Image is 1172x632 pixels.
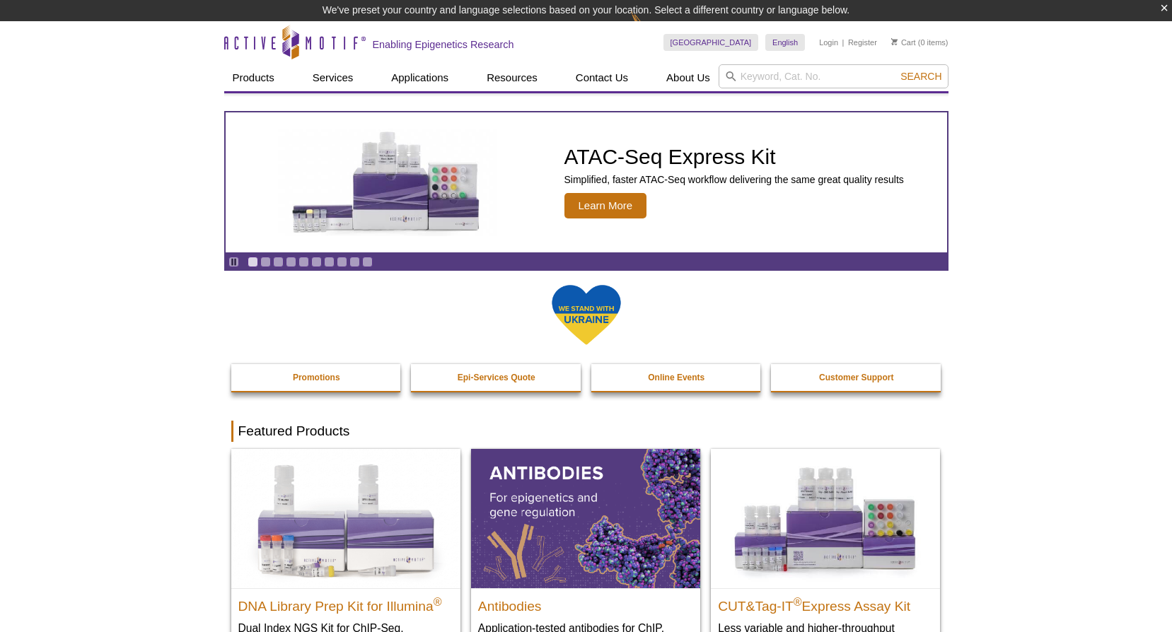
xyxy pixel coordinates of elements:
sup: ® [434,595,442,607]
span: Learn More [564,193,647,218]
input: Keyword, Cat. No. [719,64,948,88]
a: Contact Us [567,64,637,91]
a: Cart [891,37,916,47]
h2: Antibodies [478,592,693,614]
a: Promotions [231,364,402,391]
strong: Promotions [293,373,340,382]
a: Login [819,37,838,47]
a: Customer Support [771,364,942,391]
p: Simplified, faster ATAC-Seq workflow delivering the same great quality results [564,173,904,186]
img: DNA Library Prep Kit for Illumina [231,449,460,587]
h2: DNA Library Prep Kit for Illumina [238,592,453,614]
img: Change Here [631,11,668,44]
li: | [842,34,845,51]
a: Resources [478,64,546,91]
span: Search [900,71,941,82]
a: Go to slide 10 [362,257,373,267]
li: (0 items) [891,34,948,51]
button: Search [896,70,946,83]
a: Go to slide 8 [337,257,347,267]
a: Toggle autoplay [228,257,239,267]
a: Online Events [591,364,762,391]
article: ATAC-Seq Express Kit [226,112,947,252]
a: [GEOGRAPHIC_DATA] [663,34,759,51]
a: Go to slide 3 [273,257,284,267]
a: Go to slide 5 [298,257,309,267]
a: Go to slide 6 [311,257,322,267]
h2: ATAC-Seq Express Kit [564,146,904,168]
strong: Epi-Services Quote [458,373,535,382]
a: About Us [658,64,719,91]
h2: Featured Products [231,421,941,442]
a: ATAC-Seq Express Kit ATAC-Seq Express Kit Simplified, faster ATAC-Seq workflow delivering the sam... [226,112,947,252]
a: Go to slide 7 [324,257,335,267]
img: ATAC-Seq Express Kit [271,129,504,236]
img: CUT&Tag-IT® Express Assay Kit [711,449,940,587]
img: We Stand With Ukraine [551,283,622,346]
h2: CUT&Tag-IT Express Assay Kit [718,592,933,614]
a: Go to slide 9 [349,257,360,267]
a: Go to slide 1 [248,257,258,267]
a: Epi-Services Quote [411,364,582,391]
sup: ® [794,595,802,607]
img: All Antibodies [471,449,700,587]
a: English [765,34,805,51]
strong: Customer Support [819,373,893,382]
a: Services [304,64,362,91]
img: Your Cart [891,38,898,45]
strong: Online Events [648,373,704,382]
a: Products [224,64,283,91]
a: Go to slide 2 [260,257,271,267]
a: Go to slide 4 [286,257,296,267]
a: Applications [383,64,457,91]
h2: Enabling Epigenetics Research [373,38,514,51]
a: Register [848,37,877,47]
